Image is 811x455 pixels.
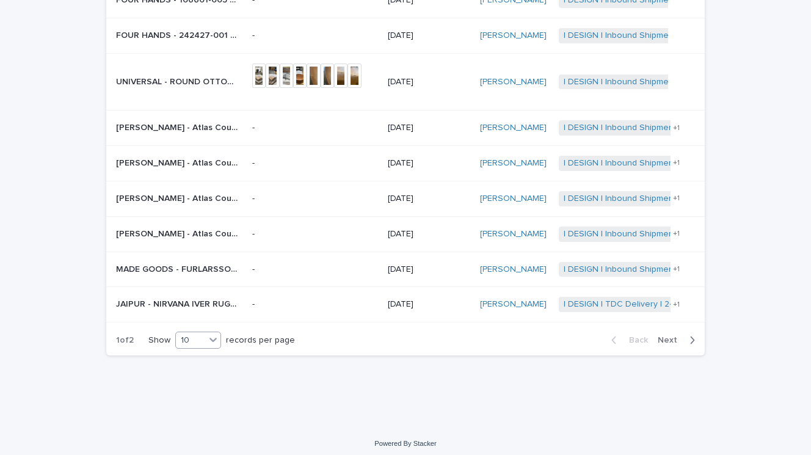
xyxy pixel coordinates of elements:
tr: [PERSON_NAME] - Atlas Counter Stools | 71091[PERSON_NAME] - Atlas Counter Stools | 71091 -[DATE][... [106,146,705,181]
a: [PERSON_NAME] [480,31,547,41]
a: [PERSON_NAME] [480,158,547,169]
a: I DESIGN | Inbound Shipment | 23681 [564,77,706,87]
a: I DESIGN | Inbound Shipment | 23505 [564,229,708,239]
p: Show [148,335,170,346]
div: 10 [176,334,205,347]
span: + 1 [673,125,680,132]
button: Next [653,335,705,346]
p: Phillips Scott - Atlas Counter Stools | 71091 [116,156,241,169]
tr: [PERSON_NAME] - Atlas Counter Stools | 71088[PERSON_NAME] - Atlas Counter Stools | 71088 -[DATE][... [106,111,705,146]
tr: FOUR HANDS - 242427-001 Basil Outdoor Dining Table 60in | 73698FOUR HANDS - 242427-001 Basil Outd... [106,18,705,53]
a: I DESIGN | TDC Delivery | 24205 [564,299,690,310]
a: [PERSON_NAME] [480,229,547,239]
p: records per page [226,335,295,346]
a: [PERSON_NAME] [480,299,547,310]
a: I DESIGN | Inbound Shipment | 23505 [564,158,708,169]
a: Powered By Stacker [374,440,436,447]
a: I DESIGN | Inbound Shipment | 23505 [564,123,708,133]
a: [PERSON_NAME] [480,123,547,133]
a: [PERSON_NAME] [480,264,547,275]
p: [DATE] [388,229,470,239]
p: - [252,158,374,169]
a: I DESIGN | Inbound Shipment | 23505 [564,194,708,204]
p: Phillips Scott - Atlas Counter Stools | 71088 [116,120,241,133]
span: + 1 [673,301,680,308]
p: [DATE] [388,123,470,133]
p: 1 of 2 [106,326,144,355]
tr: [PERSON_NAME] - Atlas Counter Stools | 71089[PERSON_NAME] - Atlas Counter Stools | 71089 -[DATE][... [106,216,705,252]
tr: JAIPUR - NIRVANA IVER RUG132564 | 72273JAIPUR - NIRVANA IVER RUG132564 | 72273 -[DATE][PERSON_NAM... [106,287,705,322]
span: Next [658,336,685,344]
p: UNIVERSAL - ROUND OTTOMAN 36in | 71863 [116,75,241,87]
p: [DATE] [388,158,470,169]
p: [DATE] [388,264,470,275]
a: [PERSON_NAME] [480,77,547,87]
a: I DESIGN | Inbound Shipment | 23796 [564,264,708,275]
p: [DATE] [388,194,470,204]
p: FOUR HANDS - 242427-001 Basil Outdoor Dining Table 60in | 73698 [116,28,241,41]
span: + 1 [673,195,680,202]
p: - [252,229,374,239]
p: MADE GOODS - FURLARSSOBC6418NVNT | 72253 [116,262,241,275]
p: - [252,264,374,275]
p: - [252,194,374,204]
span: Back [622,336,648,344]
a: I DESIGN | Inbound Shipment | 24207 [564,31,708,41]
span: + 1 [673,230,680,238]
tr: [PERSON_NAME] - Atlas Counter Stools | 71090[PERSON_NAME] - Atlas Counter Stools | 71090 -[DATE][... [106,181,705,216]
p: [DATE] [388,31,470,41]
span: + 1 [673,159,680,167]
a: [PERSON_NAME] [480,194,547,204]
p: - [252,31,374,41]
p: [DATE] [388,299,470,310]
p: JAIPUR - NIRVANA IVER RUG132564 | 72273 [116,297,241,310]
tr: MADE GOODS - FURLARSSOBC6418NVNT | 72253MADE GOODS - FURLARSSOBC6418NVNT | 72253 -[DATE][PERSON_N... [106,252,705,287]
p: Phillips Scott - Atlas Counter Stools | 71089 [116,227,241,239]
p: - [252,123,374,133]
p: [DATE] [388,77,470,87]
span: + 1 [673,266,680,273]
p: - [252,299,374,310]
button: Back [602,335,653,346]
tr: UNIVERSAL - ROUND OTTOMAN 36in | 71863UNIVERSAL - ROUND OTTOMAN 36in | 71863 [DATE][PERSON_NAME] ... [106,53,705,111]
p: Phillips Scott - Atlas Counter Stools | 71090 [116,191,241,204]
